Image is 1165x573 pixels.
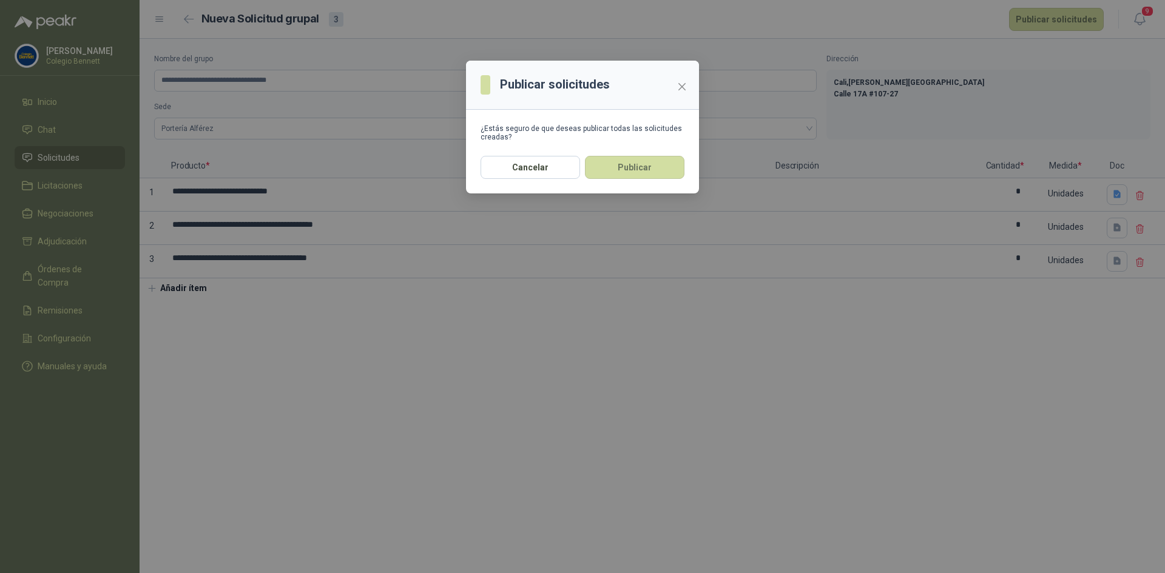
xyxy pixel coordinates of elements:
button: Publicar [585,156,684,179]
button: Cancelar [481,156,580,179]
h3: Publicar solicitudes [500,75,610,94]
span: close [677,82,687,92]
div: ¿Estás seguro de que deseas publicar todas las solicitudes creadas? [481,124,684,141]
button: Close [672,77,692,96]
